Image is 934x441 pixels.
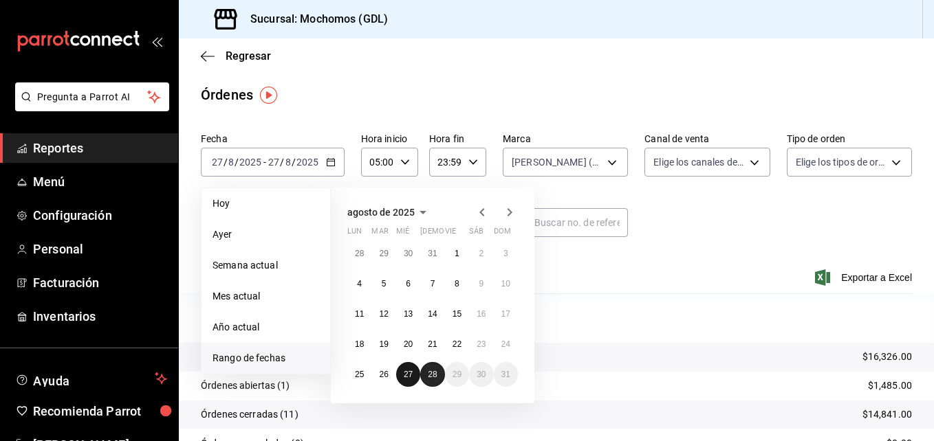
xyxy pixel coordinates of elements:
input: -- [285,157,292,168]
label: Tipo de orden [787,134,912,144]
span: Año actual [213,320,319,335]
abbr: 16 de agosto de 2025 [477,309,486,319]
button: 31 de agosto de 2025 [494,362,518,387]
abbr: 12 de agosto de 2025 [379,309,388,319]
span: Configuración [33,206,167,225]
button: 5 de agosto de 2025 [371,271,395,296]
button: 11 de agosto de 2025 [347,302,371,326]
label: Hora inicio [361,134,418,144]
button: 30 de julio de 2025 [396,241,420,266]
button: agosto de 2025 [347,204,431,220]
span: Inventarios [33,307,167,326]
button: 4 de agosto de 2025 [347,271,371,296]
span: / [235,157,239,168]
button: 28 de julio de 2025 [347,241,371,266]
span: / [224,157,228,168]
abbr: 20 de agosto de 2025 [404,339,413,349]
abbr: 21 de agosto de 2025 [428,339,437,349]
span: Menú [33,172,167,191]
button: 23 de agosto de 2025 [469,332,493,357]
button: 25 de agosto de 2025 [347,362,371,387]
abbr: 5 de agosto de 2025 [382,279,387,289]
abbr: 28 de julio de 2025 [355,249,364,258]
span: agosto de 2025 [347,207,415,218]
abbr: viernes [445,227,456,241]
abbr: 31 de julio de 2025 [428,249,437,258]
abbr: sábado [469,227,484,241]
button: 15 de agosto de 2025 [445,302,469,326]
abbr: 30 de agosto de 2025 [477,370,486,379]
label: Hora fin [429,134,486,144]
span: Rango de fechas [213,351,319,365]
abbr: jueves [420,227,501,241]
span: Ayer [213,227,319,242]
p: Órdenes abiertas (1) [201,378,290,393]
button: 6 de agosto de 2025 [396,271,420,296]
input: -- [211,157,224,168]
span: Elige los canales de venta [653,155,744,169]
button: 20 de agosto de 2025 [396,332,420,357]
abbr: 24 de agosto de 2025 [501,339,510,349]
input: Buscar no. de referencia [534,209,628,236]
span: [PERSON_NAME] (GDL) [512,155,602,169]
abbr: 2 de agosto de 2025 [479,249,484,258]
label: Canal de venta [644,134,770,144]
button: 17 de agosto de 2025 [494,302,518,326]
abbr: 23 de agosto de 2025 [477,339,486,349]
div: Órdenes [201,84,253,105]
button: open_drawer_menu [151,36,162,47]
abbr: 25 de agosto de 2025 [355,370,364,379]
abbr: 18 de agosto de 2025 [355,339,364,349]
span: Elige los tipos de orden [796,155,887,169]
button: Pregunta a Parrot AI [15,82,169,111]
button: 16 de agosto de 2025 [469,302,493,326]
button: 21 de agosto de 2025 [420,332,444,357]
span: - [263,157,266,168]
abbr: lunes [347,227,362,241]
abbr: miércoles [396,227,409,241]
span: Reportes [33,139,167,157]
abbr: 14 de agosto de 2025 [428,309,437,319]
span: Personal [33,240,167,258]
abbr: 27 de agosto de 2025 [404,370,413,379]
button: 3 de agosto de 2025 [494,241,518,266]
abbr: 29 de julio de 2025 [379,249,388,258]
abbr: 17 de agosto de 2025 [501,309,510,319]
button: 10 de agosto de 2025 [494,271,518,296]
p: $1,485.00 [868,378,912,393]
p: Órdenes cerradas (11) [201,407,298,422]
button: 30 de agosto de 2025 [469,362,493,387]
abbr: domingo [494,227,511,241]
abbr: 13 de agosto de 2025 [404,309,413,319]
abbr: 7 de agosto de 2025 [431,279,435,289]
span: Facturación [33,273,167,292]
button: 12 de agosto de 2025 [371,302,395,326]
button: 7 de agosto de 2025 [420,271,444,296]
abbr: 22 de agosto de 2025 [453,339,461,349]
abbr: 1 de agosto de 2025 [455,249,459,258]
button: 9 de agosto de 2025 [469,271,493,296]
h3: Sucursal: Mochomos (GDL) [239,11,388,27]
abbr: 4 de agosto de 2025 [357,279,362,289]
a: Pregunta a Parrot AI [10,100,169,114]
span: / [280,157,284,168]
p: $14,841.00 [862,407,912,422]
button: 22 de agosto de 2025 [445,332,469,357]
button: 29 de julio de 2025 [371,241,395,266]
button: 2 de agosto de 2025 [469,241,493,266]
label: Marca [503,134,628,144]
abbr: 10 de agosto de 2025 [501,279,510,289]
abbr: 11 de agosto de 2025 [355,309,364,319]
input: -- [268,157,280,168]
span: Pregunta a Parrot AI [37,90,148,104]
button: 31 de julio de 2025 [420,241,444,266]
button: 19 de agosto de 2025 [371,332,395,357]
button: 1 de agosto de 2025 [445,241,469,266]
abbr: 6 de agosto de 2025 [406,279,411,289]
abbr: 26 de agosto de 2025 [379,370,388,379]
img: Tooltip marker [260,87,277,104]
span: Recomienda Parrot [33,402,167,420]
span: Mes actual [213,289,319,304]
input: ---- [296,157,319,168]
